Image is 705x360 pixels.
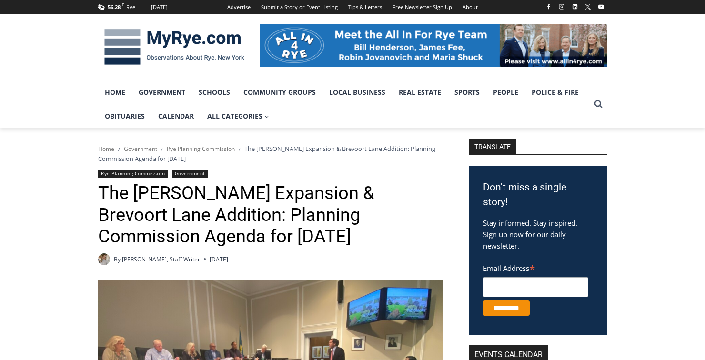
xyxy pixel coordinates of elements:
span: F [122,2,124,7]
span: By [114,255,121,264]
a: Linkedin [569,1,581,12]
a: Instagram [556,1,567,12]
a: X [582,1,594,12]
span: The [PERSON_NAME] Expansion & Brevoort Lane Addition: Planning Commission Agenda for [DATE] [98,144,435,162]
span: 56.28 [108,3,121,10]
a: Calendar [151,104,201,128]
strong: TRANSLATE [469,139,516,154]
time: [DATE] [210,255,228,264]
img: (PHOTO: MyRye.com Summer 2023 intern Beatrice Larzul.) [98,253,110,265]
a: Government [132,80,192,104]
h3: Don't miss a single story! [483,180,593,210]
label: Email Address [483,259,588,276]
img: All in for Rye [260,24,607,67]
nav: Primary Navigation [98,80,590,129]
a: Author image [98,253,110,265]
div: [DATE] [151,3,168,11]
a: Real Estate [392,80,448,104]
a: Government [172,170,208,178]
a: All Categories [201,104,276,128]
span: All Categories [207,111,269,121]
a: Government [124,145,157,153]
a: People [486,80,525,104]
a: Sports [448,80,486,104]
span: / [161,146,163,152]
span: / [239,146,241,152]
a: Facebook [543,1,554,12]
h1: The [PERSON_NAME] Expansion & Brevoort Lane Addition: Planning Commission Agenda for [DATE] [98,182,443,248]
a: [PERSON_NAME], Staff Writer [122,255,200,263]
a: Home [98,80,132,104]
a: Schools [192,80,237,104]
img: MyRye.com [98,22,251,72]
a: YouTube [595,1,607,12]
a: Home [98,145,114,153]
a: Obituaries [98,104,151,128]
a: Community Groups [237,80,322,104]
div: Rye [126,3,135,11]
p: Stay informed. Stay inspired. Sign up now for our daily newsletter. [483,217,593,251]
span: / [118,146,120,152]
button: View Search Form [590,96,607,113]
nav: Breadcrumbs [98,144,443,163]
a: Local Business [322,80,392,104]
a: Rye Planning Commission [98,170,168,178]
a: Rye Planning Commission [167,145,235,153]
a: Police & Fire [525,80,585,104]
